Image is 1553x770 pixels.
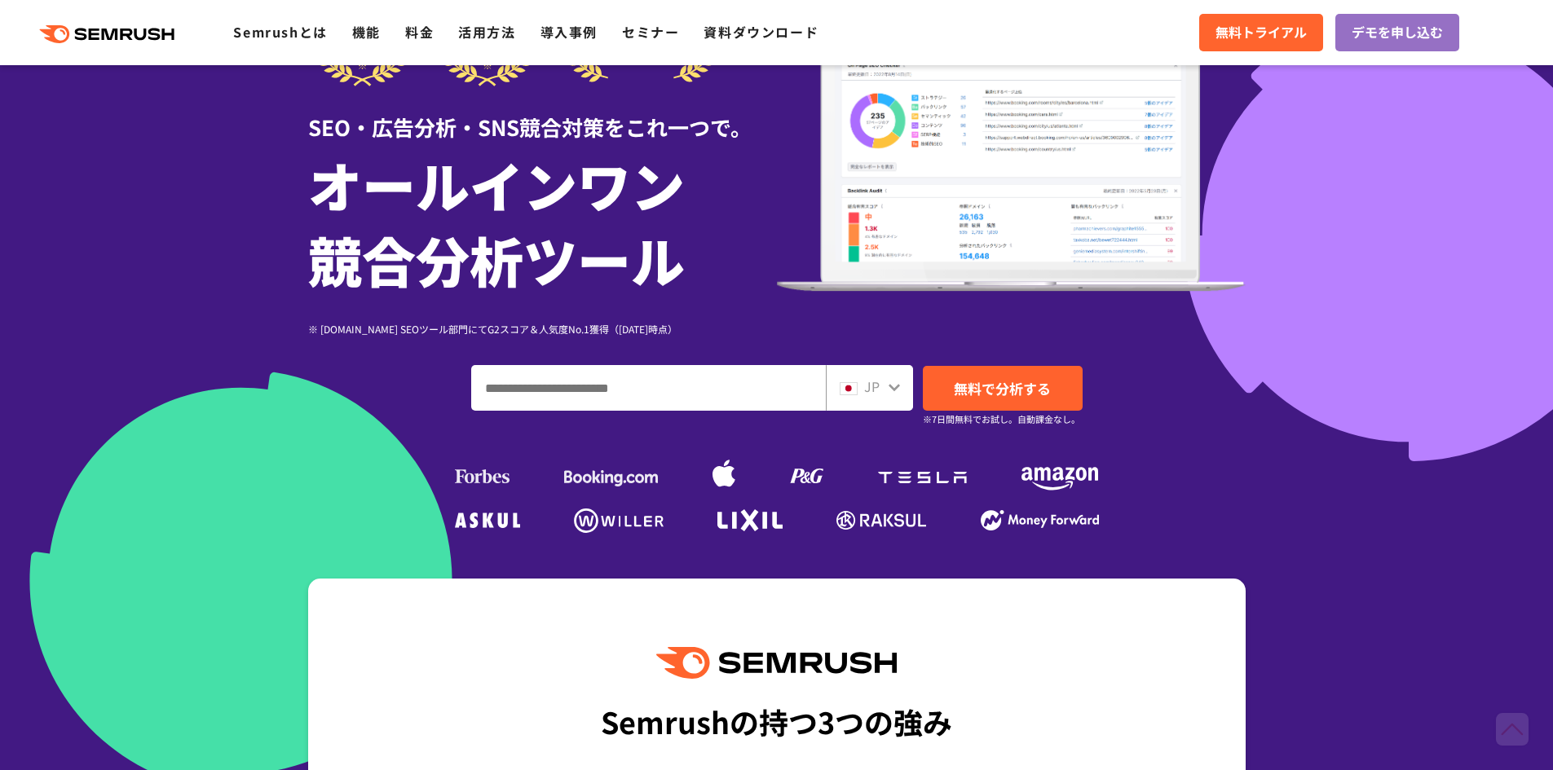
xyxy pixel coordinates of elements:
span: 無料トライアル [1215,22,1307,43]
span: 無料で分析する [954,378,1051,398]
div: Semrushの持つ3つの強み [601,691,952,751]
h1: オールインワン 競合分析ツール [308,147,777,297]
a: 無料で分析する [923,366,1083,411]
a: 導入事例 [540,22,598,42]
a: 活用方法 [458,22,515,42]
a: デモを申し込む [1335,14,1459,51]
a: 料金 [405,22,434,42]
img: Semrush [656,647,896,679]
div: SEO・広告分析・SNS競合対策をこれ一つで。 [308,86,777,143]
a: 無料トライアル [1199,14,1323,51]
small: ※7日間無料でお試し。自動課金なし。 [923,411,1080,427]
input: ドメイン、キーワードまたはURLを入力してください [472,366,825,410]
a: 資料ダウンロード [704,22,818,42]
div: ※ [DOMAIN_NAME] SEOツール部門にてG2スコア＆人気度No.1獲得（[DATE]時点） [308,321,777,337]
a: 機能 [352,22,381,42]
a: Semrushとは [233,22,327,42]
span: JP [864,376,880,396]
a: セミナー [622,22,679,42]
span: デモを申し込む [1352,22,1443,43]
